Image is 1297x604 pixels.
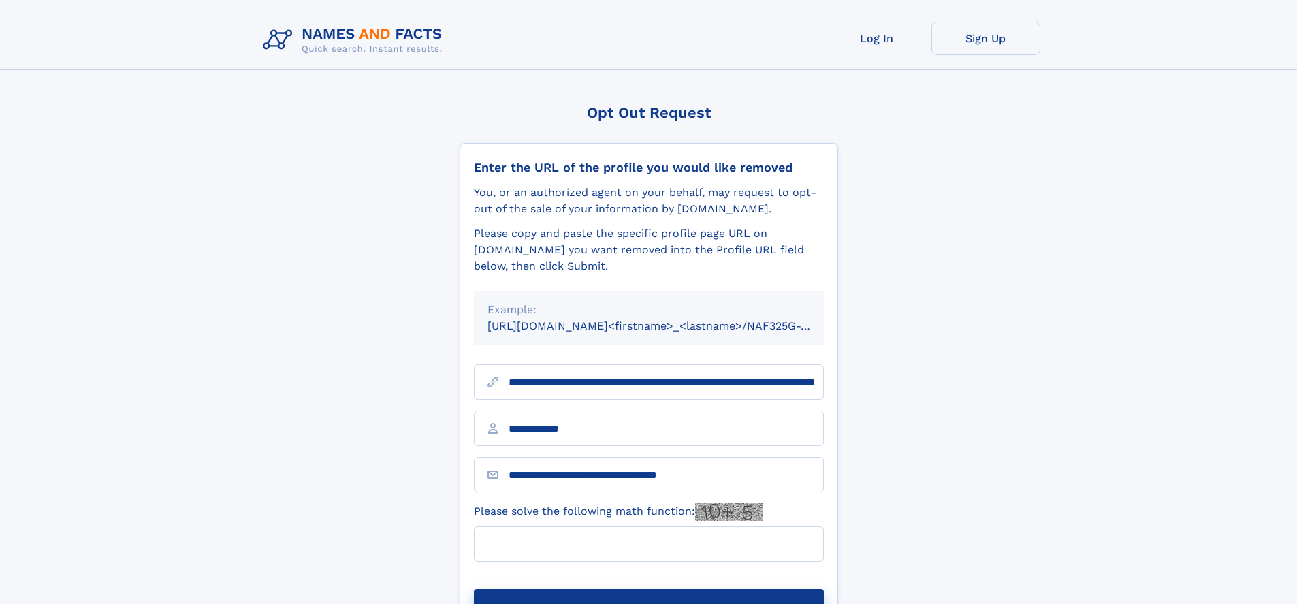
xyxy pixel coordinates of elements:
[257,22,453,59] img: Logo Names and Facts
[474,160,824,175] div: Enter the URL of the profile you would like removed
[474,503,763,521] label: Please solve the following math function:
[931,22,1040,55] a: Sign Up
[474,225,824,274] div: Please copy and paste the specific profile page URL on [DOMAIN_NAME] you want removed into the Pr...
[822,22,931,55] a: Log In
[474,185,824,217] div: You, or an authorized agent on your behalf, may request to opt-out of the sale of your informatio...
[460,104,838,121] div: Opt Out Request
[487,302,810,318] div: Example:
[487,319,850,332] small: [URL][DOMAIN_NAME]<firstname>_<lastname>/NAF325G-xxxxxxxx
